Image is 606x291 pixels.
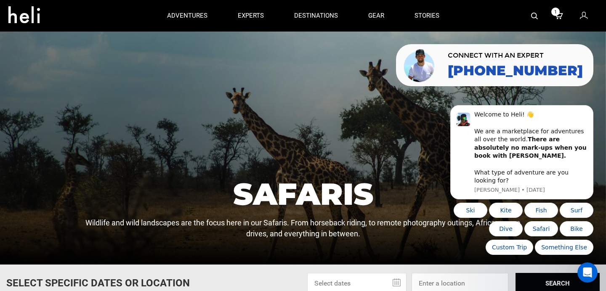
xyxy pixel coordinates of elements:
h1: Safaris [81,179,525,209]
p: Select Specific Dates Or Location [6,276,190,290]
p: experts [238,11,264,20]
iframe: Intercom live chat [577,262,598,283]
img: search-bar-icon.svg [531,13,538,19]
img: contact our team [402,48,437,83]
p: Wildlife and wild landscapes are the focus here in our Safaris. From horseback riding, to remote ... [81,217,525,239]
span: 1 [551,8,560,16]
a: [PHONE_NUMBER] [448,63,583,78]
p: destinations [294,11,338,20]
span: CONNECT WITH AN EXPERT [448,52,583,59]
iframe: Intercom notifications message [438,103,606,287]
p: adventures [167,11,207,20]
